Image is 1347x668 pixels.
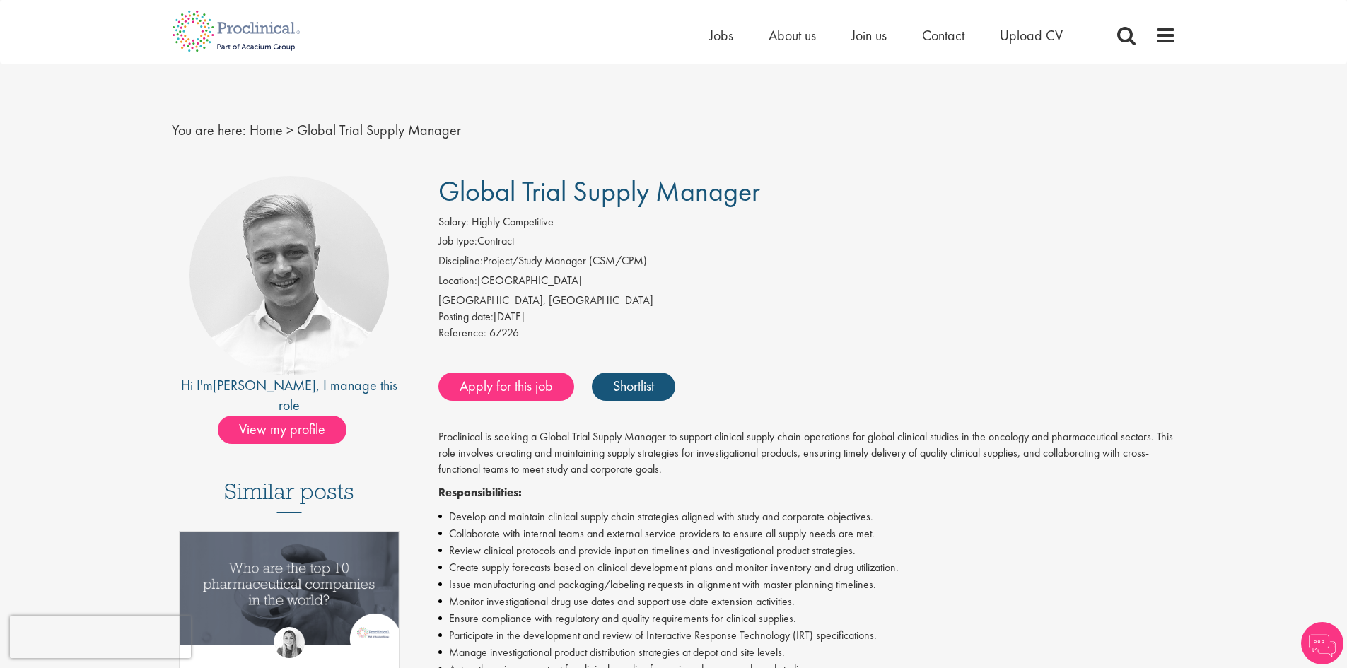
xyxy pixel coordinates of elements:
[472,214,554,229] span: Highly Competitive
[438,559,1176,576] li: Create supply forecasts based on clinical development plans and monitor inventory and drug utiliz...
[922,26,964,45] a: Contact
[172,121,246,139] span: You are here:
[592,373,675,401] a: Shortlist
[224,479,354,513] h3: Similar posts
[250,121,283,139] a: breadcrumb link
[851,26,887,45] a: Join us
[438,576,1176,593] li: Issue manufacturing and packaging/labeling requests in alignment with master planning timelines.
[438,309,494,324] span: Posting date:
[438,233,477,250] label: Job type:
[438,173,760,209] span: Global Trial Supply Manager
[189,176,389,375] img: imeage of recruiter Joshua Bye
[438,627,1176,644] li: Participate in the development and review of Interactive Response Technology (IRT) specifications.
[1000,26,1063,45] a: Upload CV
[438,485,522,500] strong: Responsibilities:
[1301,622,1343,664] img: Chatbot
[274,627,305,658] img: Hannah Burke
[286,121,293,139] span: >
[180,532,400,657] a: Link to a post
[489,325,519,340] span: 67226
[438,309,1176,325] div: [DATE]
[180,532,400,645] img: Top 10 pharmaceutical companies in the world 2025
[438,214,469,230] label: Salary:
[438,253,1176,273] li: Project/Study Manager (CSM/CPM)
[438,273,1176,293] li: [GEOGRAPHIC_DATA]
[438,325,486,341] label: Reference:
[769,26,816,45] a: About us
[438,373,574,401] a: Apply for this job
[218,418,361,437] a: View my profile
[438,273,477,289] label: Location:
[438,253,483,269] label: Discipline:
[438,429,1176,478] p: Proclinical is seeking a Global Trial Supply Manager to support clinical supply chain operations ...
[438,644,1176,661] li: Manage investigational product distribution strategies at depot and site levels.
[438,525,1176,542] li: Collaborate with internal teams and external service providers to ensure all supply needs are met.
[10,616,191,658] iframe: reCAPTCHA
[172,375,407,416] div: Hi I'm , I manage this role
[218,416,346,444] span: View my profile
[297,121,461,139] span: Global Trial Supply Manager
[438,293,1176,309] div: [GEOGRAPHIC_DATA], [GEOGRAPHIC_DATA]
[709,26,733,45] a: Jobs
[213,376,316,394] a: [PERSON_NAME]
[438,508,1176,525] li: Develop and maintain clinical supply chain strategies aligned with study and corporate objectives.
[438,610,1176,627] li: Ensure compliance with regulatory and quality requirements for clinical supplies.
[438,593,1176,610] li: Monitor investigational drug use dates and support use date extension activities.
[438,233,1176,253] li: Contract
[438,542,1176,559] li: Review clinical protocols and provide input on timelines and investigational product strategies.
